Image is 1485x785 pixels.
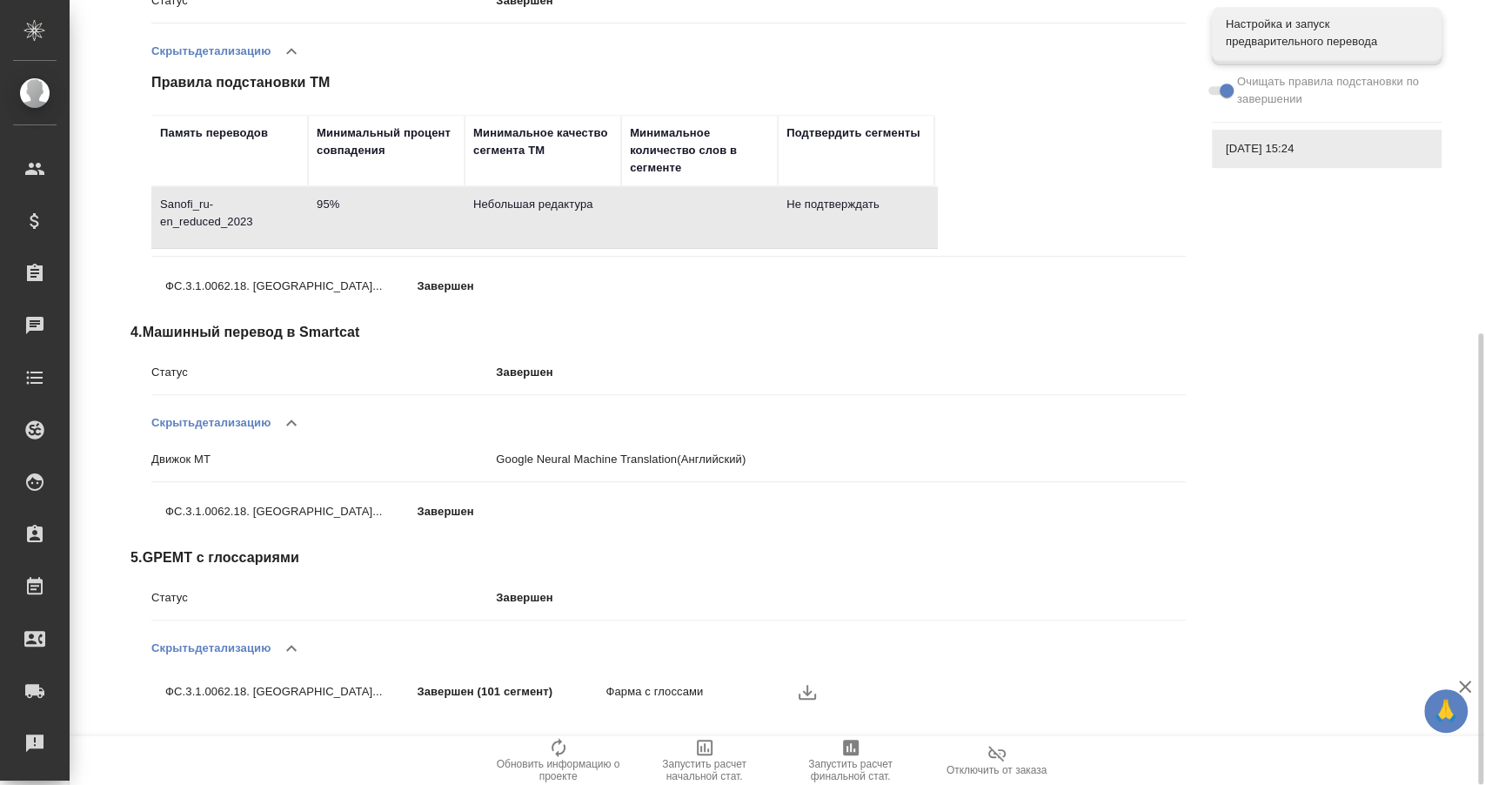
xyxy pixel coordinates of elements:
[151,627,271,669] button: Скрытьдетализацию
[632,736,778,785] button: Запустить расчет начальной стат.
[473,124,612,159] div: Минимальное качество сегмента TM
[1212,7,1442,59] div: Настройка и запуск предварительного перевода
[485,736,632,785] button: Обновить информацию о проекте
[151,451,496,468] p: Движок MT
[605,683,794,701] p: Фарма с глоссами
[1226,140,1428,158] span: [DATE] 15:24
[1237,73,1428,108] span: Очищать правила подстановки по завершении
[496,589,1185,607] p: Завершен
[786,196,926,213] span: Не подтверждать
[778,736,924,785] button: Запустить расчет финальной стат.
[1212,130,1442,168] div: [DATE] 15:24
[496,758,621,782] span: Обновить информацию о проекте
[417,278,605,295] p: Завершен
[924,736,1070,785] button: Отключить от заказа
[496,451,1185,468] p: Google Neural Machine Translation (Английский)
[165,503,417,520] p: ФС.3.1.0062.18. [GEOGRAPHIC_DATA]...
[947,764,1047,776] span: Отключить от заказа
[786,124,920,142] div: Подтвердить сегменты
[317,124,456,159] div: Минимальный процент совпадения
[417,503,605,520] p: Завершен
[130,547,1186,568] span: 5 . GPEMT с глоссариями
[165,683,417,701] p: ФС.3.1.0062.18. [GEOGRAPHIC_DATA]...
[1431,693,1461,729] span: 🙏
[165,278,417,295] p: ФС.3.1.0062.18. [GEOGRAPHIC_DATA]...
[642,758,767,782] span: Запустить расчет начальной стат.
[417,683,605,701] p: Завершен (101 сегмент)
[130,322,1186,343] span: 4 . Машинный перевод в Smartcat
[630,124,769,177] div: Минимальное количество слов в сегменте
[496,364,1185,381] p: Завершен
[473,196,612,213] span: Небольшая редактура
[1226,16,1428,50] span: Настройка и запуск предварительного перевода
[794,679,820,705] button: Скачать логи
[151,402,271,444] button: Скрытьдетализацию
[151,30,271,72] button: Скрытьдетализацию
[160,124,268,142] div: Память переводов
[151,72,952,93] span: Правила подстановки TM
[788,758,913,782] span: Запустить расчет финальной стат.
[317,196,456,213] span: 95%
[160,196,299,231] span: Sanofi_ru-en_reduced_2023
[151,364,496,381] p: Статус
[1424,689,1468,733] button: 🙏
[151,589,496,607] p: Статус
